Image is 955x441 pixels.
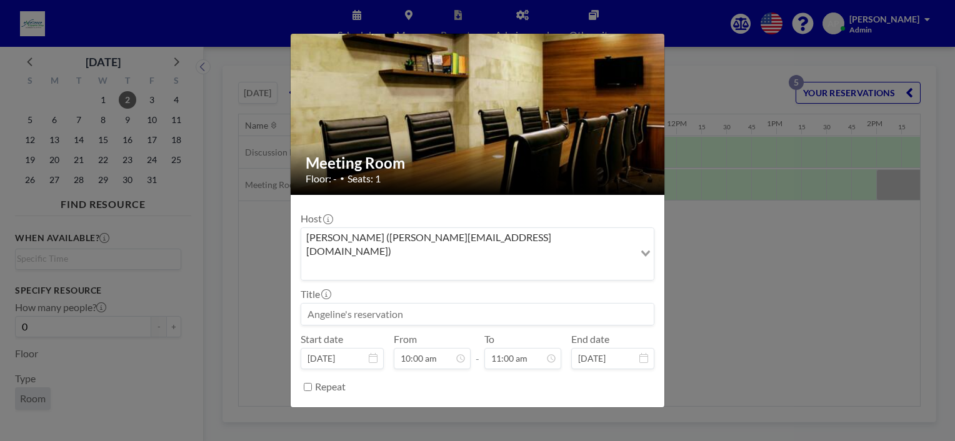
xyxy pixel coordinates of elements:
[571,333,609,345] label: End date
[301,288,330,300] label: Title
[484,333,494,345] label: To
[301,333,343,345] label: Start date
[394,333,417,345] label: From
[301,228,654,280] div: Search for option
[306,172,337,185] span: Floor: -
[591,407,654,429] button: BOOK NOW
[476,337,479,365] span: -
[301,212,332,225] label: Host
[301,304,654,325] input: Angeline's reservation
[347,172,381,185] span: Seats: 1
[315,380,346,393] label: Repeat
[304,230,632,259] span: [PERSON_NAME] ([PERSON_NAME][EMAIL_ADDRESS][DOMAIN_NAME])
[306,154,651,172] h2: Meeting Room
[340,174,344,183] span: •
[302,261,633,277] input: Search for option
